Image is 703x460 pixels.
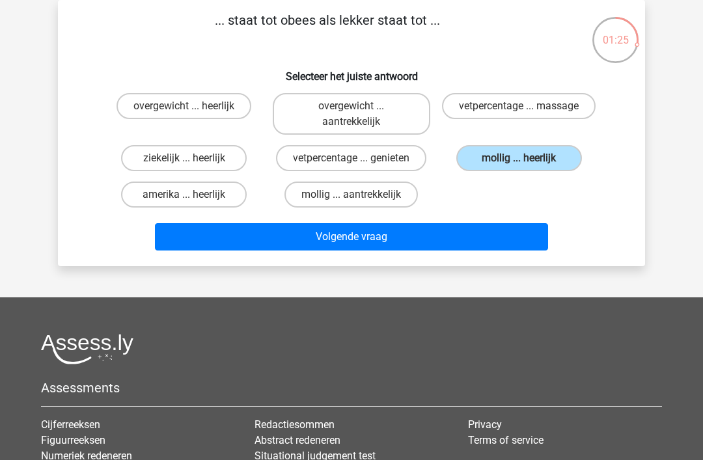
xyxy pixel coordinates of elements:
[41,380,662,396] h5: Assessments
[255,434,340,446] a: Abstract redeneren
[442,93,596,119] label: vetpercentage ... massage
[276,145,426,171] label: vetpercentage ... genieten
[284,182,418,208] label: mollig ... aantrekkelijk
[41,434,105,446] a: Figuurreeksen
[468,418,502,431] a: Privacy
[255,418,335,431] a: Redactiesommen
[117,93,251,119] label: overgewicht ... heerlijk
[41,334,133,364] img: Assessly logo
[121,145,247,171] label: ziekelijk ... heerlijk
[591,16,640,48] div: 01:25
[41,418,100,431] a: Cijferreeksen
[79,60,624,83] h6: Selecteer het juiste antwoord
[456,145,582,171] label: mollig ... heerlijk
[155,223,549,250] button: Volgende vraag
[121,182,247,208] label: amerika ... heerlijk
[79,10,575,49] p: ... staat tot obees als lekker staat tot ...
[273,93,430,135] label: overgewicht ... aantrekkelijk
[468,434,544,446] a: Terms of service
